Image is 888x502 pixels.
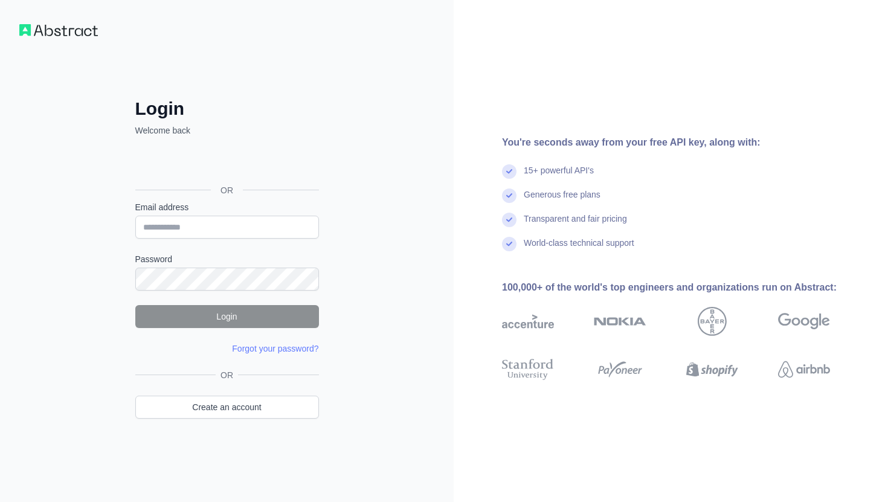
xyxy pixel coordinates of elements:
img: accenture [502,307,554,336]
label: Email address [135,201,319,213]
img: stanford university [502,356,554,382]
img: Workflow [19,24,98,36]
div: 100,000+ of the world's top engineers and organizations run on Abstract: [502,280,869,295]
img: bayer [698,307,727,336]
img: shopify [686,356,738,382]
img: airbnb [778,356,830,382]
label: Password [135,253,319,265]
a: Forgot your password? [232,344,318,353]
img: google [778,307,830,336]
h2: Login [135,98,319,120]
img: nokia [594,307,646,336]
img: check mark [502,237,516,251]
span: OR [216,369,238,381]
img: payoneer [594,356,646,382]
a: Create an account [135,396,319,419]
div: Transparent and fair pricing [524,213,627,237]
div: World-class technical support [524,237,634,261]
div: You're seconds away from your free API key, along with: [502,135,869,150]
div: 15+ powerful API's [524,164,594,188]
img: check mark [502,188,516,203]
iframe: Sign in with Google Button [129,150,323,176]
p: Welcome back [135,124,319,137]
button: Login [135,305,319,328]
img: check mark [502,213,516,227]
img: check mark [502,164,516,179]
div: Generous free plans [524,188,600,213]
span: OR [211,184,243,196]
